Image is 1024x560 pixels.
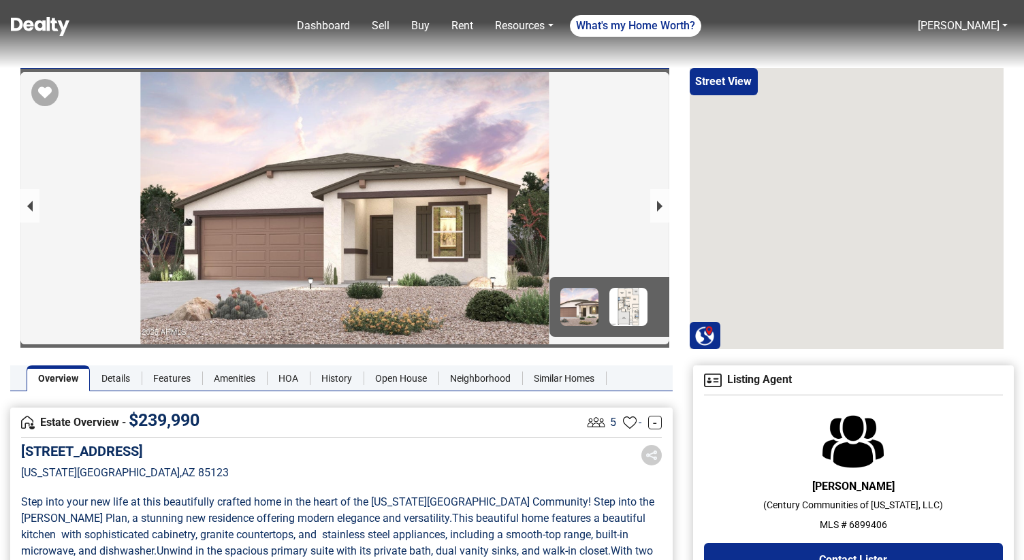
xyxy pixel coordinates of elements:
[446,12,479,39] a: Rent
[157,544,611,557] span: Unwind in the spacious primary suite with its private bath, dual vanity sinks, and walk-in closet .
[11,17,69,36] img: Dealty - Buy, Sell & Rent Homes
[704,480,1003,493] h6: [PERSON_NAME]
[639,414,641,431] span: -
[21,415,584,430] h4: Estate Overview -
[27,365,90,391] a: Overview
[142,365,202,391] a: Features
[623,416,637,429] img: Favourites
[704,518,1003,532] p: MLS # 6899406
[310,365,364,391] a: History
[704,498,1003,512] p: ( Century Communities of [US_STATE], LLC )
[690,68,758,95] button: Street View
[822,414,884,469] img: Agent
[21,443,229,459] h5: [STREET_ADDRESS]
[438,365,522,391] a: Neighborhood
[202,365,267,391] a: Amenities
[267,365,310,391] a: HOA
[610,414,616,431] span: 5
[918,19,999,32] a: [PERSON_NAME]
[364,365,438,391] a: Open House
[406,12,435,39] a: Buy
[609,288,647,326] img: Image
[291,12,355,39] a: Dashboard
[650,189,669,223] button: next slide / item
[704,374,1003,387] h4: Listing Agent
[912,12,1013,39] a: [PERSON_NAME]
[560,288,598,326] img: Image
[21,416,35,429] img: Overview
[694,325,715,346] img: Search Homes at Dealty
[648,416,662,429] a: -
[366,12,395,39] a: Sell
[20,189,39,223] button: previous slide / item
[490,12,558,39] a: Resources
[21,512,648,557] span: This beautiful home features a beautiful kitchen with sophisticated cabinetry, granite countertop...
[129,410,199,430] span: $ 239,990
[21,495,657,525] span: Step into your new life at this beautifully crafted home in the heart of the [US_STATE][GEOGRAPHI...
[21,465,229,481] p: [US_STATE][GEOGRAPHIC_DATA] , AZ 85123
[522,365,606,391] a: Similar Homes
[704,374,722,387] img: Agent
[90,365,142,391] a: Details
[570,15,701,37] a: What's my Home Worth?
[584,410,608,434] img: Listing View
